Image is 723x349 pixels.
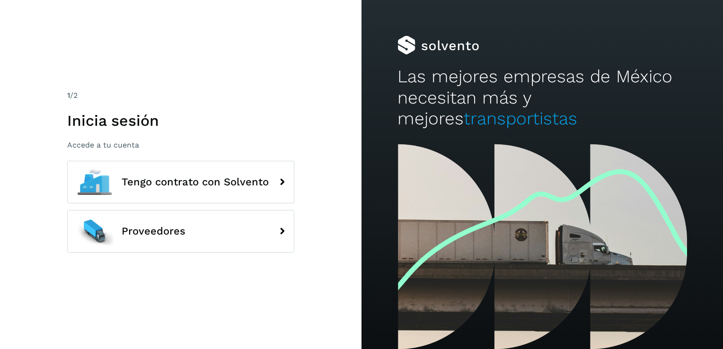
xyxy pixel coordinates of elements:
button: Tengo contrato con Solvento [67,161,294,203]
h2: Las mejores empresas de México necesitan más y mejores [397,66,687,129]
span: transportistas [464,108,577,129]
div: /2 [67,90,294,101]
button: Proveedores [67,210,294,253]
span: Tengo contrato con Solvento [122,176,269,188]
h1: Inicia sesión [67,112,294,130]
p: Accede a tu cuenta [67,140,294,149]
span: Proveedores [122,226,185,237]
span: 1 [67,91,70,100]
